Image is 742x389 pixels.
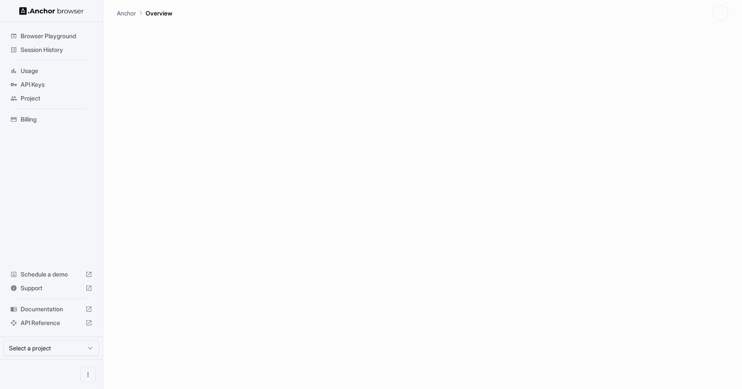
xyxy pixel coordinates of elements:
div: Schedule a demo [7,267,96,281]
span: Project [21,94,92,103]
span: Usage [21,67,92,75]
div: Project [7,91,96,105]
div: API Reference [7,316,96,330]
span: API Reference [21,319,82,327]
div: Documentation [7,302,96,316]
div: API Keys [7,78,96,91]
span: Billing [21,115,92,124]
span: API Keys [21,80,92,89]
div: Usage [7,64,96,78]
div: Browser Playground [7,29,96,43]
span: Browser Playground [21,32,92,40]
div: Session History [7,43,96,57]
p: Anchor [117,9,136,18]
span: Session History [21,46,92,54]
span: Documentation [21,305,82,313]
nav: breadcrumb [117,8,172,18]
span: Schedule a demo [21,270,82,279]
div: Support [7,281,96,295]
img: Anchor Logo [19,7,84,15]
div: Billing [7,112,96,126]
span: Support [21,284,82,292]
p: Overview [146,9,172,18]
button: Open menu [80,367,96,382]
